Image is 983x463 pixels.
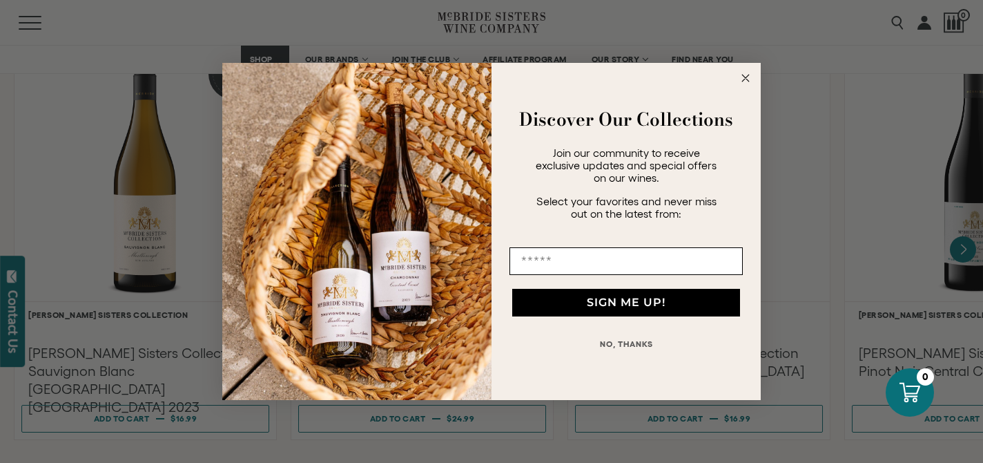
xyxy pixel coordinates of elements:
[519,106,733,133] strong: Discover Our Collections
[509,330,743,358] button: NO, THANKS
[512,289,740,316] button: SIGN ME UP!
[509,247,743,275] input: Email
[536,195,717,220] span: Select your favorites and never miss out on the latest from:
[536,147,717,184] span: Join our community to receive exclusive updates and special offers on our wines.
[222,63,491,400] img: 42653730-7e35-4af7-a99d-12bf478283cf.jpeg
[917,368,934,386] div: 0
[737,70,754,86] button: Close dialog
